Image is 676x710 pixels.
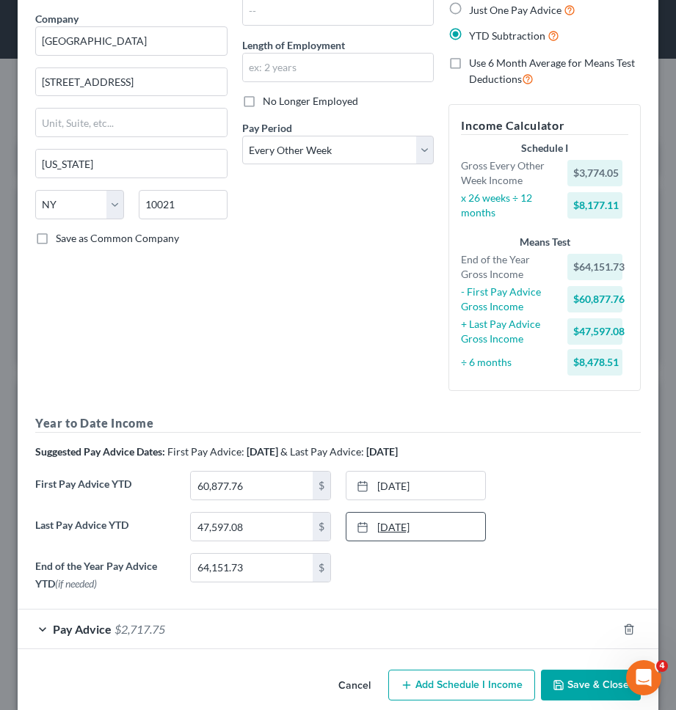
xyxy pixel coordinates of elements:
[28,512,183,553] label: Last Pay Advice YTD
[346,513,485,541] a: [DATE]
[469,56,635,85] span: Use 6 Month Average for Means Test Deductions
[36,68,227,96] input: Enter address...
[346,472,485,499] a: [DATE]
[191,554,312,582] input: 0.00
[280,445,364,458] span: & Last Pay Advice:
[461,235,628,249] div: Means Test
[454,191,559,220] div: x 26 weeks ÷ 12 months
[35,414,641,433] h5: Year to Date Income
[263,95,358,107] span: No Longer Employed
[469,29,545,42] span: YTD Subtraction
[567,349,622,376] div: $8,478.51
[55,577,97,590] span: (if needed)
[567,160,622,186] div: $3,774.05
[242,37,345,53] label: Length of Employment
[454,317,559,346] div: + Last Pay Advice Gross Income
[53,622,112,636] span: Pay Advice
[167,445,244,458] span: First Pay Advice:
[313,513,330,541] div: $
[626,660,661,695] iframe: Intercom live chat
[567,192,622,219] div: $8,177.11
[35,12,79,25] span: Company
[388,670,535,700] button: Add Schedule I Income
[247,445,278,458] strong: [DATE]
[454,285,559,314] div: - First Pay Advice Gross Income
[454,252,559,282] div: End of the Year Gross Income
[115,622,165,636] span: $2,717.75
[313,554,330,582] div: $
[366,445,398,458] strong: [DATE]
[454,355,559,370] div: ÷ 6 months
[656,660,668,672] span: 4
[36,150,227,177] input: Enter city...
[454,158,559,188] div: Gross Every Other Week Income
[313,472,330,499] div: $
[567,254,622,280] div: $64,151.73
[567,286,622,312] div: $60,877.76
[191,472,312,499] input: 0.00
[191,513,312,541] input: 0.00
[139,190,228,219] input: Enter zip...
[242,122,292,134] span: Pay Period
[469,4,561,16] span: Just One Pay Advice
[35,445,165,458] strong: Suggested Pay Advice Dates:
[28,471,183,512] label: First Pay Advice YTD
[461,141,628,155] div: Schedule I
[327,671,382,700] button: Cancel
[36,109,227,136] input: Unit, Suite, etc...
[461,117,628,135] h5: Income Calculator
[567,318,622,345] div: $47,597.08
[243,54,434,81] input: ex: 2 years
[28,553,183,597] label: End of the Year Pay Advice YTD
[56,232,179,244] span: Save as Common Company
[35,26,228,56] input: Search company by name...
[541,670,641,700] button: Save & Close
